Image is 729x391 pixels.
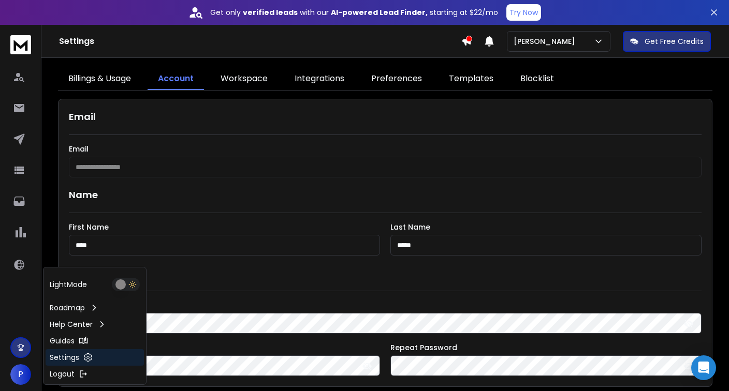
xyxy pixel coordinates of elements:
[50,279,87,290] p: Light Mode
[148,68,204,90] a: Account
[69,188,702,202] h1: Name
[50,303,85,313] p: Roadmap
[46,299,144,316] a: Roadmap
[59,35,461,48] h1: Settings
[439,68,504,90] a: Templates
[10,364,31,385] button: P
[69,110,702,124] h1: Email
[509,7,538,18] p: Try Now
[243,7,298,18] strong: verified leads
[691,355,716,380] div: Open Intercom Messenger
[50,369,75,379] p: Logout
[514,36,579,47] p: [PERSON_NAME]
[390,223,702,231] label: Last Name
[10,35,31,54] img: logo
[69,223,380,231] label: First Name
[69,344,380,351] label: New Password
[645,36,704,47] p: Get Free Credits
[50,319,93,329] p: Help Center
[50,352,79,363] p: Settings
[58,68,141,90] a: Billings & Usage
[331,7,428,18] strong: AI-powered Lead Finder,
[50,336,75,346] p: Guides
[46,349,144,366] a: Settings
[46,316,144,333] a: Help Center
[623,31,711,52] button: Get Free Credits
[69,302,702,309] label: Current Password
[284,68,355,90] a: Integrations
[69,145,702,153] label: Email
[506,4,541,21] button: Try Now
[46,333,144,349] a: Guides
[510,68,564,90] a: Blocklist
[69,266,116,280] h1: Password
[210,7,498,18] p: Get only with our starting at $22/mo
[361,68,432,90] a: Preferences
[390,344,702,351] label: Repeat Password
[210,68,278,90] a: Workspace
